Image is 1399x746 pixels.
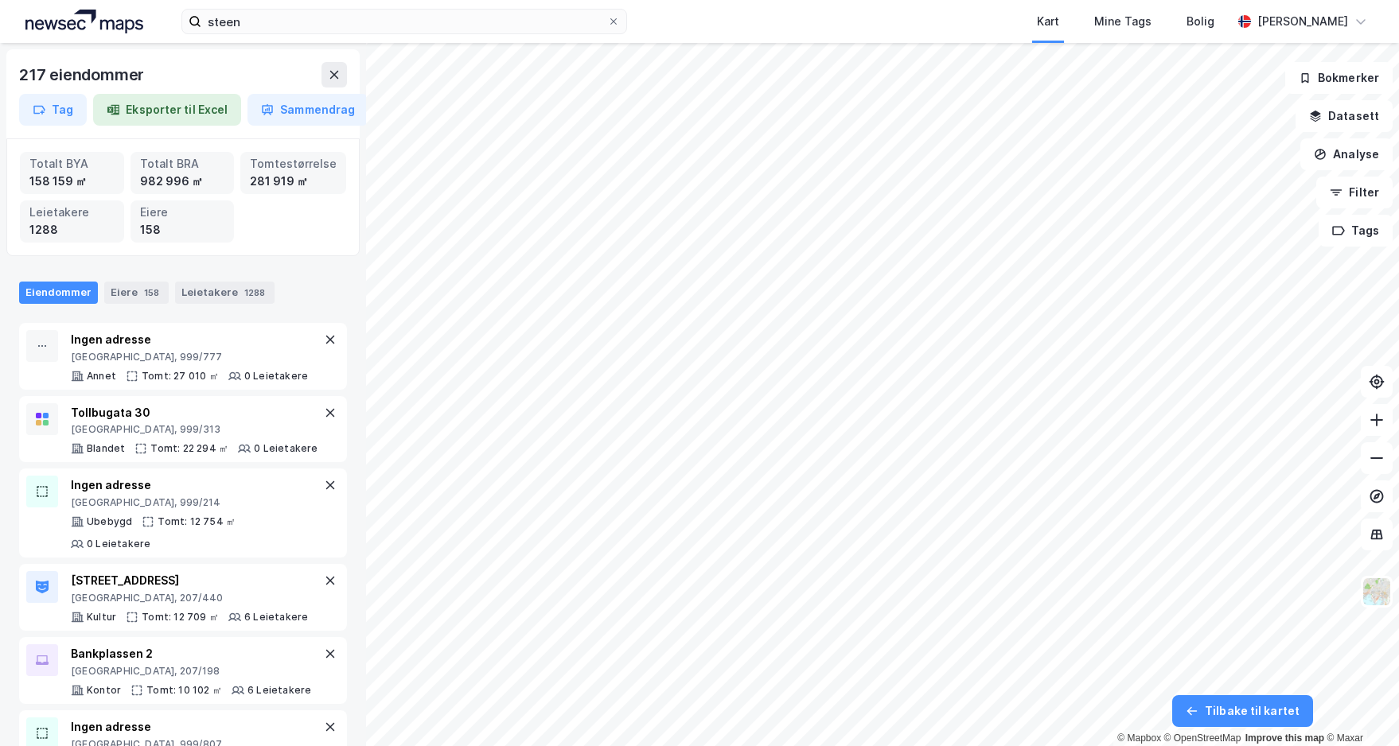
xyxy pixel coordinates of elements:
button: Sammendrag [247,94,368,126]
div: 1288 [29,221,115,239]
div: [GEOGRAPHIC_DATA], 999/214 [71,496,321,509]
input: Søk på adresse, matrikkel, gårdeiere, leietakere eller personer [201,10,607,33]
div: Totalt BRA [140,155,225,173]
div: 1288 [241,285,268,301]
button: Bokmerker [1285,62,1393,94]
div: Eiere [104,282,169,304]
div: [GEOGRAPHIC_DATA], 207/440 [71,592,308,604]
div: Tomt: 10 102 ㎡ [146,684,222,697]
div: 281 919 ㎡ [250,173,337,190]
div: 0 Leietakere [244,370,308,383]
div: Tomt: 12 754 ㎡ [158,515,236,528]
div: Ingen adresse [71,330,308,349]
div: 217 eiendommer [19,62,147,87]
div: [GEOGRAPHIC_DATA], 207/198 [71,665,311,678]
div: [GEOGRAPHIC_DATA], 999/777 [71,351,308,363]
div: Tomt: 22 294 ㎡ [150,442,228,455]
div: Kontor [87,684,121,697]
div: Bankplassen 2 [71,644,311,663]
iframe: Chat Widget [1319,670,1399,746]
div: [PERSON_NAME] [1257,12,1348,31]
a: Improve this map [1245,732,1324,744]
img: logo.a4113a55bc3d86da70a041830d287a7e.svg [25,10,143,33]
div: [GEOGRAPHIC_DATA], 999/313 [71,423,318,436]
div: 158 [140,221,225,239]
div: 6 Leietakere [247,684,311,697]
div: Leietakere [29,204,115,221]
div: Blandet [87,442,125,455]
div: Tomt: 12 709 ㎡ [142,611,219,624]
button: Datasett [1296,100,1393,132]
a: Mapbox [1117,732,1161,744]
div: Leietakere [175,282,275,304]
div: Tomtestørrelse [250,155,337,173]
button: Tags [1319,215,1393,247]
button: Tag [19,94,87,126]
button: Analyse [1300,138,1393,170]
div: 0 Leietakere [87,538,150,550]
div: Annet [87,370,116,383]
div: Ingen adresse [71,476,321,495]
div: Eiendommer [19,282,98,304]
div: 158 [141,285,162,301]
div: Ingen adresse [71,717,321,736]
button: Filter [1316,177,1393,208]
div: 158 159 ㎡ [29,173,115,190]
div: 0 Leietakere [254,442,318,455]
div: Mine Tags [1094,12,1152,31]
div: Ubebygd [87,515,132,528]
div: 982 996 ㎡ [140,173,225,190]
div: Kultur [87,611,116,624]
div: [STREET_ADDRESS] [71,571,308,590]
button: Tilbake til kartet [1172,695,1313,727]
div: Totalt BYA [29,155,115,173]
div: Bolig [1187,12,1214,31]
div: Tomt: 27 010 ㎡ [142,370,219,383]
img: Z [1362,577,1392,607]
a: OpenStreetMap [1164,732,1241,744]
div: Kart [1037,12,1059,31]
div: 6 Leietakere [244,611,308,624]
button: Eksporter til Excel [93,94,241,126]
div: Eiere [140,204,225,221]
div: Tollbugata 30 [71,403,318,422]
